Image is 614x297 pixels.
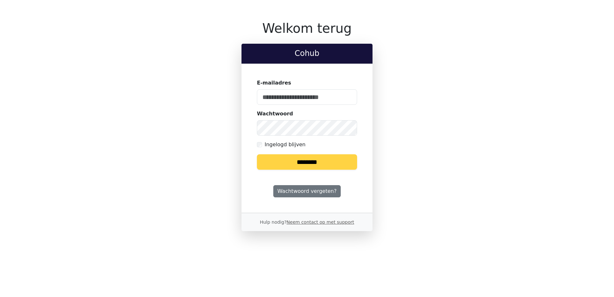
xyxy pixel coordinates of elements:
label: Wachtwoord [257,110,293,118]
h1: Welkom terug [241,21,373,36]
a: Neem contact op met support [286,220,354,225]
label: E-mailadres [257,79,291,87]
small: Hulp nodig? [260,220,354,225]
a: Wachtwoord vergeten? [273,185,341,197]
label: Ingelogd blijven [265,141,305,148]
h2: Cohub [247,49,367,58]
